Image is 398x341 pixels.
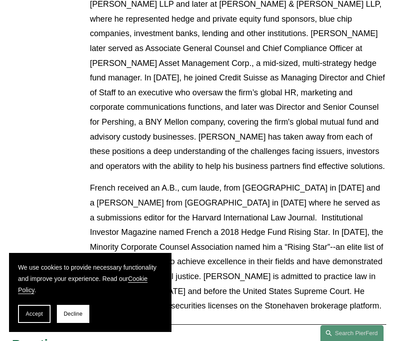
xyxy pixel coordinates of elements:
[18,275,148,294] a: Cookie Policy
[64,311,83,317] span: Decline
[90,181,386,313] p: French received an A.B., cum laude, from [GEOGRAPHIC_DATA] in [DATE] and a [PERSON_NAME] from [GE...
[18,305,51,323] button: Accept
[18,262,162,296] p: We use cookies to provide necessary functionality and improve your experience. Read our .
[26,311,43,317] span: Accept
[57,305,89,323] button: Decline
[320,325,384,341] a: Search this site
[9,253,171,332] section: Cookie banner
